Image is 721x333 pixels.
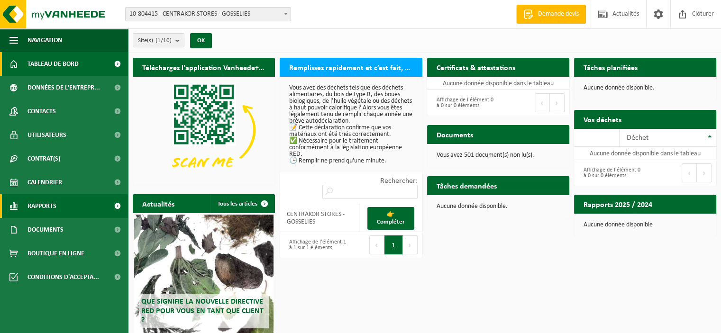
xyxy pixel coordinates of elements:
[380,177,418,185] label: Rechercher:
[133,77,275,183] img: Download de VHEPlus App
[125,7,291,21] span: 10-804415 - CENTRAKOR STORES - GOSSELIES
[27,218,64,242] span: Documents
[437,152,560,159] p: Vous avez 501 document(s) non lu(s).
[427,77,569,90] td: Aucune donnée disponible dans le tableau
[284,234,346,255] div: Affichage de l'élément 1 à 1 sur 1 éléments
[627,134,648,142] span: Déchet
[369,235,384,254] button: Previous
[437,203,560,210] p: Aucune donnée disponible.
[574,110,631,128] h2: Vos déchets
[27,52,79,76] span: Tableau de bord
[126,8,291,21] span: 10-804415 - CENTRAKOR STORES - GOSSELIES
[634,213,715,232] a: Consulter les rapports
[280,58,422,76] h2: Remplissez rapidement et c’est fait, votre déclaration RED pour 2025
[27,194,56,218] span: Rapports
[432,92,493,113] div: Affichage de l'élément 0 à 0 sur 0 éléments
[190,33,212,48] button: OK
[697,163,712,182] button: Next
[133,58,275,76] h2: Téléchargez l'application Vanheede+ maintenant!
[574,58,647,76] h2: Tâches planifiées
[280,204,359,232] td: CENTRAKOR STORES - GOSSELIES
[427,125,483,144] h2: Documents
[367,207,414,230] a: 👉 Compléter
[27,242,84,265] span: Boutique en ligne
[574,195,662,213] h2: Rapports 2025 / 2024
[27,76,100,99] span: Données de l'entrepr...
[574,147,716,160] td: Aucune donnée disponible dans le tableau
[682,163,697,182] button: Previous
[427,58,525,76] h2: Certificats & attestations
[27,265,99,289] span: Conditions d'accepta...
[384,235,403,254] button: 1
[27,171,62,194] span: Calendrier
[210,194,274,213] a: Tous les articles
[536,9,581,19] span: Demande devis
[138,34,172,48] span: Site(s)
[584,222,707,228] p: Aucune donnée disponible
[155,37,172,44] count: (1/10)
[134,215,274,333] a: Que signifie la nouvelle directive RED pour vous en tant que client ?
[27,147,60,171] span: Contrat(s)
[550,93,565,112] button: Next
[535,93,550,112] button: Previous
[133,194,184,213] h2: Actualités
[27,99,56,123] span: Contacts
[27,28,62,52] span: Navigation
[133,33,184,47] button: Site(s)(1/10)
[579,162,640,183] div: Affichage de l'élément 0 à 0 sur 0 éléments
[141,298,264,324] span: Que signifie la nouvelle directive RED pour vous en tant que client ?
[27,123,66,147] span: Utilisateurs
[427,176,506,195] h2: Tâches demandées
[584,85,707,91] p: Aucune donnée disponible.
[403,235,418,254] button: Next
[516,5,586,24] a: Demande devis
[289,85,412,164] p: Vous avez des déchets tels que des déchets alimentaires, du bois de type B, des boues biologiques...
